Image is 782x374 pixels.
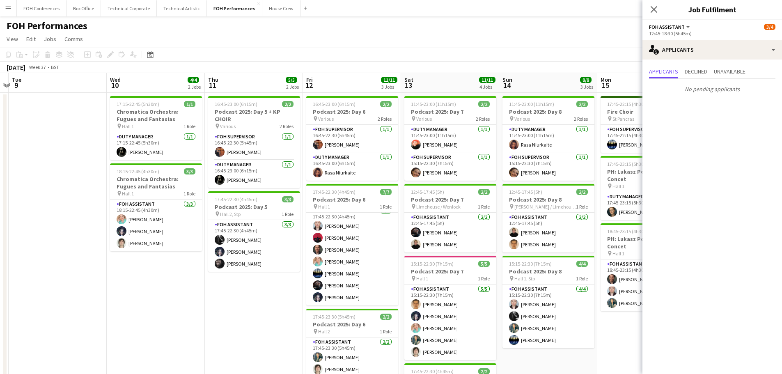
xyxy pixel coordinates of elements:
[188,84,201,90] div: 2 Jobs
[208,132,300,160] app-card-role: FOH Supervisor1/116:45-22:30 (5h45m)[PERSON_NAME]
[262,0,300,16] button: House Crew
[764,24,775,30] span: 3/4
[416,116,432,122] span: Various
[478,261,490,267] span: 5/5
[110,132,202,160] app-card-role: Duty Manager1/117:15-22:45 (5h30m)[PERSON_NAME]
[67,0,101,16] button: Box Office
[380,101,392,107] span: 2/2
[215,196,257,202] span: 17:45-22:30 (4h45m)
[64,35,83,43] span: Comms
[502,184,594,252] app-job-card: 12:45-17:45 (5h)2/2Podcast 2025: Day 8 [PERSON_NAME] / Limehouse / Wenlock + STP1 RoleFOH Assista...
[44,35,56,43] span: Jobs
[404,268,496,275] h3: Podcast 2025: Day 7
[576,189,588,195] span: 2/2
[502,213,594,252] app-card-role: FOH Assistant2/212:45-17:45 (5h)[PERSON_NAME][PERSON_NAME]
[502,285,594,348] app-card-role: FOH Assistant4/415:15-22:30 (7h15m)[PERSON_NAME][PERSON_NAME][PERSON_NAME][PERSON_NAME]
[306,108,398,115] h3: Podcast 2025: Day 6
[404,196,496,203] h3: Podcast 2025: Day 7
[7,63,25,71] div: [DATE]
[599,80,611,90] span: 15
[411,261,454,267] span: 15:15-22:30 (7h15m)
[220,211,241,217] span: Hall 2, Stp
[208,191,300,272] div: 17:45-22:30 (4h45m)3/3Podcast 2025: Day 5 Hall 2, Stp1 RoleFOH Assistant3/317:45-22:30 (4h45m)[PE...
[207,80,218,90] span: 11
[612,183,624,189] span: Hall 1
[282,211,294,217] span: 1 Role
[23,34,39,44] a: Edit
[110,96,202,160] app-job-card: 17:15-22:45 (5h30m)1/1Chromatica Orchestra: Fugues and Fantasias Hall 11 RoleDuty Manager1/117:15...
[607,161,650,167] span: 17:45-23:15 (5h30m)
[479,84,495,90] div: 4 Jobs
[313,189,355,195] span: 17:45-22:30 (4h45m)
[404,125,496,153] app-card-role: Duty Manager1/111:45-23:00 (11h15m)[PERSON_NAME]
[318,116,334,122] span: Various
[514,116,530,122] span: Various
[188,77,199,83] span: 4/4
[642,40,782,60] div: Applicants
[502,153,594,181] app-card-role: FOH Supervisor1/115:15-22:30 (7h15m)[PERSON_NAME]
[478,189,490,195] span: 2/2
[404,285,496,360] app-card-role: FOH Assistant5/515:15-22:30 (7h15m)[PERSON_NAME][PERSON_NAME][PERSON_NAME][PERSON_NAME][PERSON_NAME]
[380,328,392,335] span: 1 Role
[208,220,300,272] app-card-role: FOH Assistant3/317:45-22:30 (4h45m)[PERSON_NAME][PERSON_NAME][PERSON_NAME]
[502,108,594,115] h3: Podcast 2025: Day 8
[502,256,594,348] app-job-card: 15:15-22:30 (7h15m)4/4Podcast 2025: Day 8 Hall 1, Stp1 RoleFOH Assistant4/415:15-22:30 (7h15m)[PE...
[509,189,542,195] span: 12:45-17:45 (5h)
[3,34,21,44] a: View
[11,80,21,90] span: 9
[601,259,693,311] app-card-role: FOH Assistant3/318:45-23:15 (4h30m)[PERSON_NAME][PERSON_NAME][PERSON_NAME]
[380,189,392,195] span: 7/7
[478,101,490,107] span: 2/2
[514,275,535,282] span: Hall 1, Stp
[642,4,782,15] h3: Job Fulfilment
[110,200,202,251] app-card-role: FOH Assistant3/318:15-22:45 (4h30m)[PERSON_NAME][PERSON_NAME][PERSON_NAME]
[183,123,195,129] span: 1 Role
[601,168,693,183] h3: PH: Lukasz Polish Jazz Concet
[208,96,300,188] app-job-card: 16:45-23:00 (6h15m)2/2Podcast 2025: Day 5 + KP CHOIR Various2 RolesFOH Supervisor1/116:45-22:30 (...
[101,0,157,16] button: Technical Corporate
[509,261,552,267] span: 15:15-22:30 (7h15m)
[612,116,634,122] span: St Pancras
[601,108,693,115] h3: Fire Choir
[411,101,456,107] span: 11:45-23:00 (11h15m)
[380,314,392,320] span: 2/2
[574,116,588,122] span: 2 Roles
[502,125,594,153] app-card-role: Duty Manager1/111:45-23:00 (11h15m)Rasa Niurkaite
[380,204,392,210] span: 1 Role
[306,184,398,305] app-job-card: 17:45-22:30 (4h45m)7/7Podcast 2025: Day 6 Hall 11 RoleFOH Assistant7/717:45-22:30 (4h45m)[PERSON_...
[306,96,398,181] app-job-card: 16:45-23:00 (6h15m)2/2Podcast 2025: Day 6 Various2 RolesFOH Supervisor1/116:45-22:30 (5h45m)[PERS...
[514,204,576,210] span: [PERSON_NAME] / Limehouse / Wenlock + STP
[404,96,496,181] app-job-card: 11:45-23:00 (11h15m)2/2Podcast 2025: Day 7 Various2 RolesDuty Manager1/111:45-23:00 (11h15m)[PERS...
[478,275,490,282] span: 1 Role
[502,76,512,83] span: Sun
[649,30,775,37] div: 12:45-18:30 (5h45m)
[685,69,707,74] span: Declined
[27,64,48,70] span: Week 37
[404,184,496,252] div: 12:45-17:45 (5h)2/2Podcast 2025: Day 7 Limehouse / Wenlock1 RoleFOH Assistant2/212:45-17:45 (5h)[...
[215,101,257,107] span: 16:45-23:00 (6h15m)
[282,101,294,107] span: 2/2
[601,223,693,311] div: 18:45-23:15 (4h30m)3/3PH: Lukasz Polish Jazz Concet Hall 11 RoleFOH Assistant3/318:45-23:15 (4h30...
[649,69,678,74] span: Applicants
[184,168,195,174] span: 3/3
[7,35,18,43] span: View
[576,261,588,267] span: 4/4
[509,101,554,107] span: 11:45-23:00 (11h15m)
[378,116,392,122] span: 2 Roles
[601,156,693,220] app-job-card: 17:45-23:15 (5h30m)1/1PH: Lukasz Polish Jazz Concet Hall 11 RoleDuty Manager1/117:45-23:15 (5h30m...
[110,108,202,123] h3: Chromatica Orchestra: Fugues and Fantasias
[117,101,159,107] span: 17:15-22:45 (5h30m)
[122,123,134,129] span: Hall 1
[612,250,624,257] span: Hall 1
[110,163,202,251] div: 18:15-22:45 (4h30m)3/3Chromatica Orchestra: Fugues and Fantasias Hall 11 RoleFOH Assistant3/318:1...
[7,20,87,32] h1: FOH Performances
[286,77,297,83] span: 5/5
[502,268,594,275] h3: Podcast 2025: Day 8
[601,96,693,153] div: 17:45-22:15 (4h30m)1/1Fire Choir St Pancras1 RoleFOH Supervisor1/117:45-22:15 (4h30m)[PERSON_NAME]
[109,80,121,90] span: 10
[404,76,413,83] span: Sat
[122,190,134,197] span: Hall 1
